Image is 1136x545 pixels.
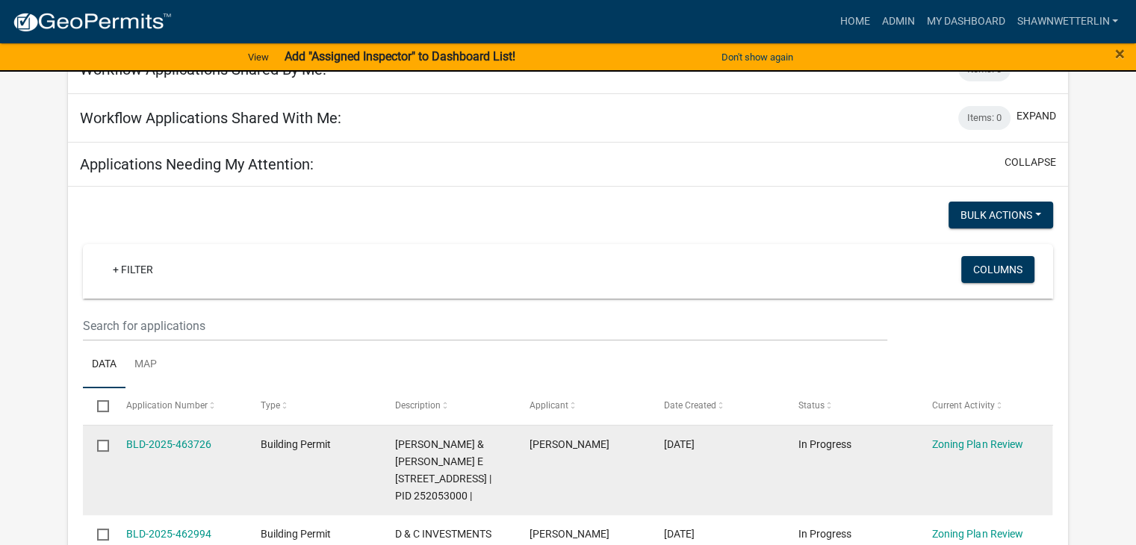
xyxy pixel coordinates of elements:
button: Bulk Actions [949,202,1053,228]
a: Map [125,341,166,389]
span: Building Permit [261,528,331,540]
button: Close [1115,45,1125,63]
span: Type [261,400,280,411]
span: Description [395,400,441,411]
h5: Applications Needing My Attention: [80,155,314,173]
datatable-header-cell: Applicant [515,388,649,424]
a: Zoning Plan Review [932,438,1022,450]
datatable-header-cell: Date Created [649,388,783,424]
a: View [242,45,275,69]
datatable-header-cell: Select [83,388,111,424]
button: expand [1016,108,1056,124]
h5: Workflow Applications Shared With Me: [80,109,341,127]
div: Items: 0 [958,106,1011,130]
datatable-header-cell: Current Activity [918,388,1052,424]
a: + Filter [101,256,165,283]
datatable-header-cell: Type [246,388,380,424]
a: BLD-2025-462994 [126,528,211,540]
datatable-header-cell: Status [783,388,918,424]
span: 08/12/2025 [663,528,694,540]
span: Application Number [126,400,208,411]
span: GARVES,MATTHEW J & LAURA E 909 CORTLAND LN, Houston County | PID 252053000 | [395,438,491,501]
datatable-header-cell: Description [380,388,515,424]
span: In Progress [798,438,851,450]
span: In Progress [798,528,851,540]
a: Home [834,7,875,36]
a: ShawnWetterlin [1011,7,1124,36]
a: My Dashboard [920,7,1011,36]
button: Columns [961,256,1034,283]
a: Data [83,341,125,389]
span: × [1115,43,1125,64]
input: Search for applications [83,311,887,341]
span: Current Activity [932,400,994,411]
datatable-header-cell: Application Number [111,388,246,424]
a: Admin [875,7,920,36]
button: collapse [1005,155,1056,170]
button: Don't show again [716,45,799,69]
strong: Add "Assigned Inspector" to Dashboard List! [284,49,515,63]
span: 08/14/2025 [663,438,694,450]
span: Building Permit [261,438,331,450]
span: Justin [529,438,609,450]
span: Brian Swedberg [529,528,609,540]
span: Applicant [529,400,568,411]
a: BLD-2025-463726 [126,438,211,450]
span: Status [798,400,824,411]
span: Date Created [663,400,716,411]
a: Zoning Plan Review [932,528,1022,540]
